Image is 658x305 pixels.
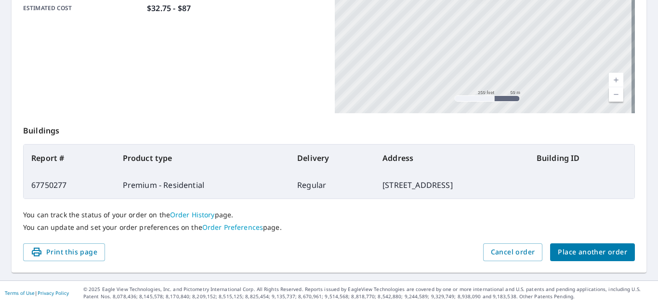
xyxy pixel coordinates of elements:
[170,210,215,219] a: Order History
[290,172,375,199] td: Regular
[202,223,263,232] a: Order Preferences
[5,290,69,296] p: |
[23,2,143,14] p: Estimated cost
[529,145,634,172] th: Building ID
[609,87,623,102] a: Current Level 17, Zoom Out
[558,246,627,258] span: Place another order
[550,243,635,261] button: Place another order
[23,243,105,261] button: Print this page
[23,113,635,144] p: Buildings
[375,145,529,172] th: Address
[31,246,97,258] span: Print this page
[290,145,375,172] th: Delivery
[115,172,290,199] td: Premium - Residential
[491,246,535,258] span: Cancel order
[24,172,115,199] td: 67750277
[24,145,115,172] th: Report #
[115,145,290,172] th: Product type
[483,243,543,261] button: Cancel order
[38,290,69,296] a: Privacy Policy
[23,211,635,219] p: You can track the status of your order on the page.
[83,286,653,300] p: © 2025 Eagle View Technologies, Inc. and Pictometry International Corp. All Rights Reserved. Repo...
[375,172,529,199] td: [STREET_ADDRESS]
[23,223,635,232] p: You can update and set your order preferences on the page.
[609,73,623,87] a: Current Level 17, Zoom In
[5,290,35,296] a: Terms of Use
[147,2,191,14] p: $32.75 - $87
